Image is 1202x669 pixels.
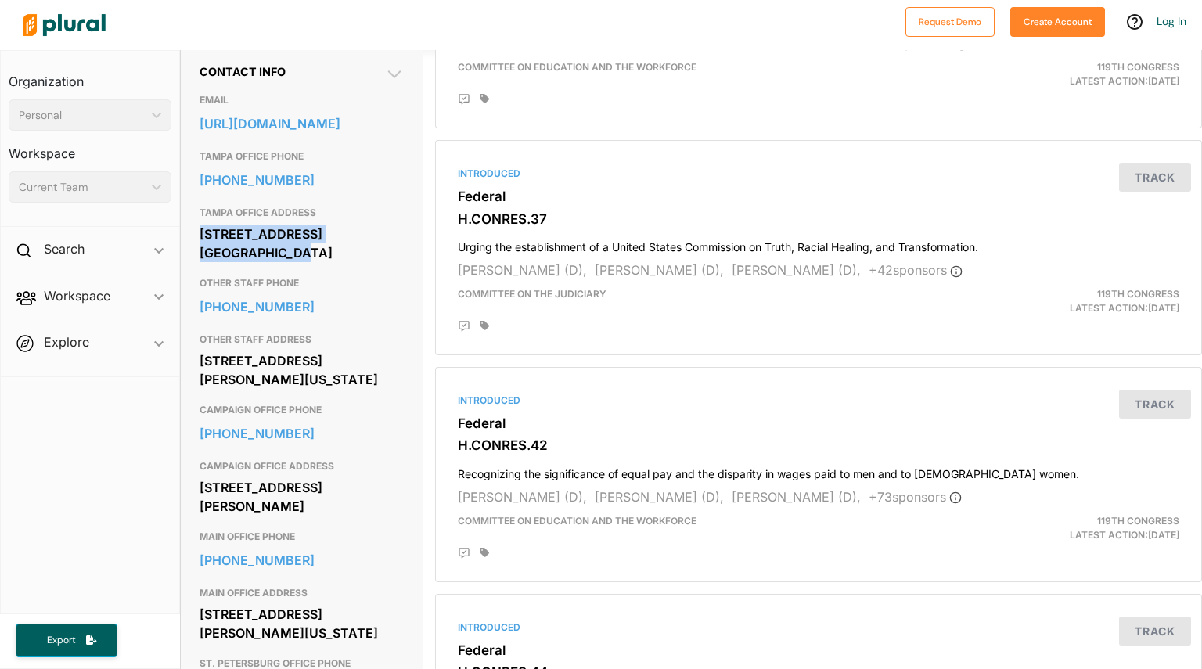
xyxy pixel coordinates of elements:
[9,59,171,93] h3: Organization
[732,262,861,278] span: [PERSON_NAME] (D),
[200,602,405,645] div: [STREET_ADDRESS][PERSON_NAME][US_STATE]
[200,274,405,293] h3: OTHER STAFF PHONE
[458,642,1179,658] h3: Federal
[480,93,489,104] div: Add tags
[1097,288,1179,300] span: 119th Congress
[200,168,405,192] a: [PHONE_NUMBER]
[200,476,405,518] div: [STREET_ADDRESS][PERSON_NAME]
[905,13,995,29] a: Request Demo
[9,131,171,165] h3: Workspace
[458,437,1179,453] h3: H.CONRES.42
[458,61,696,73] span: Committee on Education and the Workforce
[19,179,146,196] div: Current Team
[458,547,470,559] div: Add Position Statement
[458,167,1179,181] div: Introduced
[1010,7,1105,37] button: Create Account
[19,107,146,124] div: Personal
[36,634,86,647] span: Export
[458,262,587,278] span: [PERSON_NAME] (D),
[1119,390,1191,419] button: Track
[480,547,489,558] div: Add tags
[1119,617,1191,646] button: Track
[595,262,724,278] span: [PERSON_NAME] (D),
[458,211,1179,227] h3: H.CONRES.37
[458,93,470,106] div: Add Position Statement
[905,7,995,37] button: Request Demo
[869,262,963,278] span: + 42 sponsor s
[200,330,405,349] h3: OTHER STAFF ADDRESS
[1010,13,1105,29] a: Create Account
[458,394,1179,408] div: Introduced
[200,222,405,264] div: [STREET_ADDRESS] [GEOGRAPHIC_DATA]
[200,349,405,391] div: [STREET_ADDRESS][PERSON_NAME][US_STATE]
[458,489,587,505] span: [PERSON_NAME] (D),
[458,415,1179,431] h3: Federal
[458,189,1179,204] h3: Federal
[458,233,1179,254] h4: Urging the establishment of a United States Commission on Truth, Racial Healing, and Transformation.
[200,203,405,222] h3: TAMPA OFFICE ADDRESS
[200,527,405,546] h3: MAIN OFFICE PHONE
[1097,515,1179,527] span: 119th Congress
[595,489,724,505] span: [PERSON_NAME] (D),
[44,240,85,257] h2: Search
[943,60,1191,88] div: Latest Action: [DATE]
[200,584,405,602] h3: MAIN OFFICE ADDRESS
[943,287,1191,315] div: Latest Action: [DATE]
[200,295,405,318] a: [PHONE_NUMBER]
[732,489,861,505] span: [PERSON_NAME] (D),
[943,514,1191,542] div: Latest Action: [DATE]
[1119,163,1191,192] button: Track
[1097,61,1179,73] span: 119th Congress
[458,515,696,527] span: Committee on Education and the Workforce
[1157,14,1186,28] a: Log In
[458,620,1179,635] div: Introduced
[200,549,405,572] a: [PHONE_NUMBER]
[458,288,606,300] span: Committee on the Judiciary
[458,320,470,333] div: Add Position Statement
[869,489,962,505] span: + 73 sponsor s
[200,112,405,135] a: [URL][DOMAIN_NAME]
[200,422,405,445] a: [PHONE_NUMBER]
[200,91,405,110] h3: EMAIL
[16,624,117,657] button: Export
[200,65,286,78] span: Contact Info
[200,147,405,166] h3: TAMPA OFFICE PHONE
[200,401,405,419] h3: CAMPAIGN OFFICE PHONE
[458,460,1179,481] h4: Recognizing the significance of equal pay and the disparity in wages paid to men and to [DEMOGRAP...
[200,457,405,476] h3: CAMPAIGN OFFICE ADDRESS
[480,320,489,331] div: Add tags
